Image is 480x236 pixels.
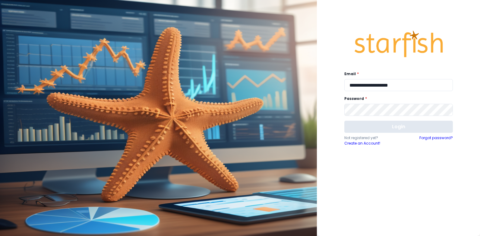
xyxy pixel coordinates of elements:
[344,71,449,77] label: Email
[344,141,399,146] a: Create an Account!
[344,96,449,101] label: Password
[353,25,444,63] img: Logo.42cb71d561138c82c4ab.png
[344,121,453,133] button: Login
[344,135,399,141] p: Not registered yet?
[419,135,453,146] a: Forgot password?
